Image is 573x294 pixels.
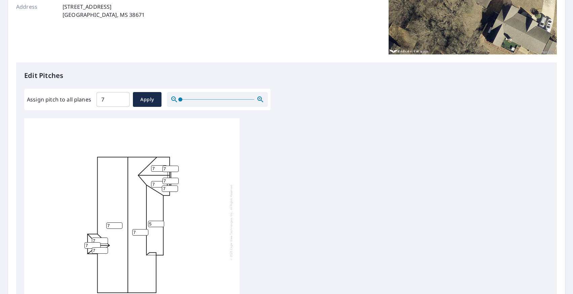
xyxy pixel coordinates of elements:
[27,95,91,103] label: Assign pitch to all planes
[97,90,130,109] input: 00.0
[24,71,549,81] p: Edit Pitches
[16,3,57,19] p: Address
[133,92,162,107] button: Apply
[63,3,145,19] p: [STREET_ADDRESS] [GEOGRAPHIC_DATA], MS 38671
[138,95,156,104] span: Apply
